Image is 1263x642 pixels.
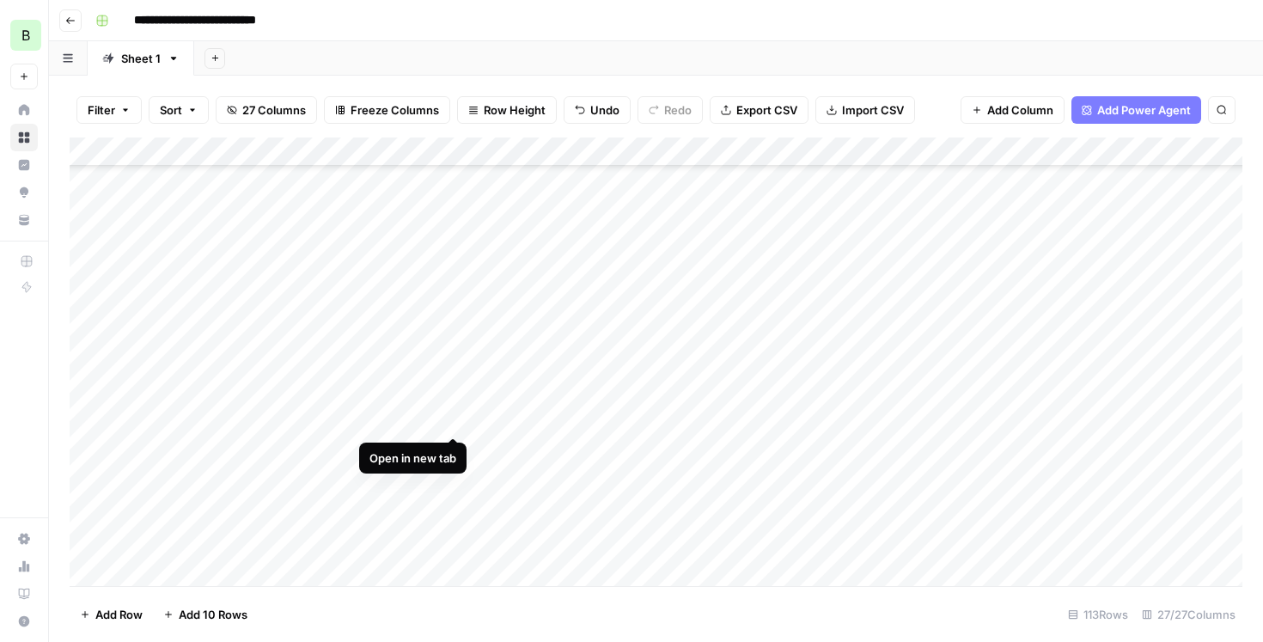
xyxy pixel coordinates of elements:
button: 27 Columns [216,96,317,124]
a: Learning Hub [10,580,38,608]
span: Add 10 Rows [179,606,247,623]
a: Usage [10,553,38,580]
span: Freeze Columns [351,101,439,119]
a: Settings [10,525,38,553]
button: Filter [76,96,142,124]
span: Add Row [95,606,143,623]
a: Insights [10,151,38,179]
a: Sheet 1 [88,41,194,76]
span: Sort [160,101,182,119]
button: Workspace: Blindspot [10,14,38,57]
div: 113 Rows [1061,601,1135,628]
button: Add 10 Rows [153,601,258,628]
div: Sheet 1 [121,50,161,67]
span: Add Column [987,101,1053,119]
a: Opportunities [10,179,38,206]
a: Home [10,96,38,124]
div: Open in new tab [369,449,456,467]
button: Sort [149,96,209,124]
span: Filter [88,101,115,119]
span: B [21,25,30,46]
span: 27 Columns [242,101,306,119]
a: Your Data [10,206,38,234]
button: Import CSV [815,96,915,124]
button: Row Height [457,96,557,124]
span: Export CSV [736,101,797,119]
span: Redo [664,101,692,119]
div: 27/27 Columns [1135,601,1242,628]
span: Add Power Agent [1097,101,1191,119]
button: Add Row [70,601,153,628]
button: Add Power Agent [1071,96,1201,124]
button: Freeze Columns [324,96,450,124]
span: Row Height [484,101,546,119]
button: Export CSV [710,96,808,124]
button: Redo [638,96,703,124]
button: Add Column [961,96,1065,124]
span: Undo [590,101,619,119]
button: Help + Support [10,608,38,635]
a: Browse [10,124,38,151]
button: Undo [564,96,631,124]
span: Import CSV [842,101,904,119]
